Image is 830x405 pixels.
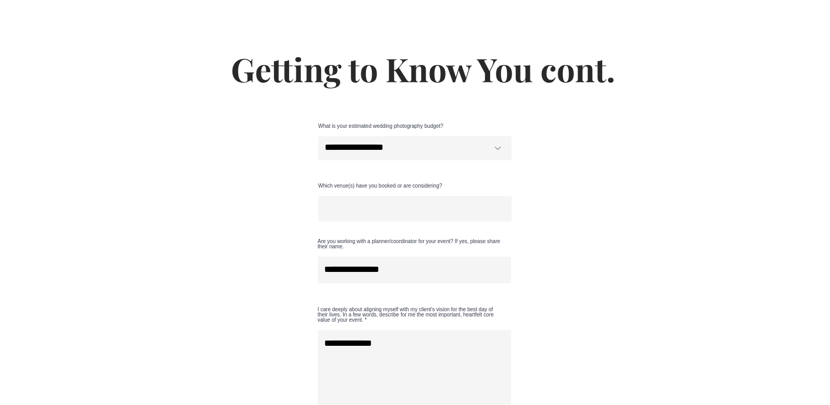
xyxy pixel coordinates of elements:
label: What is your estimated wedding photography budget? [318,124,512,129]
iframe: Wix Chat [781,356,830,405]
label: Are you working with a planner/coordinator for your event? If yes, please share their name. [318,239,511,249]
label: I care deeply about aligning myself with my client's vision for the best day of their lives. In a... [318,307,511,323]
span: Getting to Know You cont. [231,47,615,91]
label: Which venue(s) have you booked or are considering? [318,183,512,189]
